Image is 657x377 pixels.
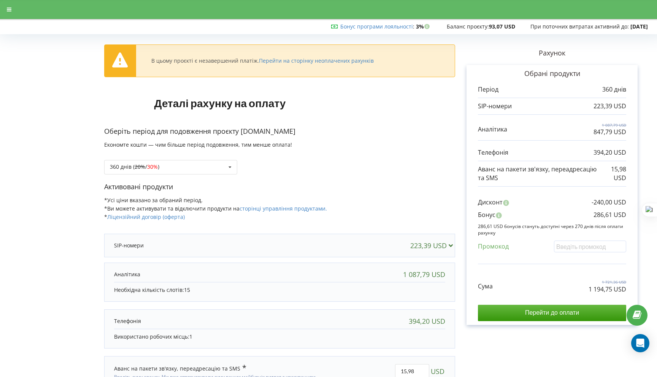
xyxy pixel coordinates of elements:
span: *Усі ціни вказано за обраний період. [104,196,203,204]
a: сторінці управління продуктами. [240,205,327,212]
a: Перейти на сторінку неоплачених рахунків [259,57,374,64]
p: Промокод [478,242,509,251]
a: Ліцензійний договір (оферта) [107,213,185,220]
p: 15,98 USD [601,165,626,182]
p: Телефонія [478,148,508,157]
p: 286,61 USD бонусів стануть доступні через 270 днів після оплати рахунку [478,223,626,236]
span: 30% [147,163,158,170]
p: 1 721,36 USD [589,279,626,285]
p: Дисконт [478,198,503,207]
p: Бонус [478,211,495,219]
p: Період [478,85,498,94]
input: Введіть промокод [554,241,626,252]
p: 847,79 USD [594,128,626,136]
p: Обрані продукти [478,69,626,79]
p: Аванс на пакети зв'язку, переадресацію та SMS [478,165,601,182]
span: *Ви можете активувати та відключити продукти на [104,205,327,212]
input: Перейти до оплати [478,305,626,321]
p: SIP-номери [478,102,512,111]
a: Бонус програми лояльності [340,23,413,30]
span: 1 [189,333,192,340]
span: Економте кошти — чим більше період подовження, тим менше оплата! [104,141,292,148]
div: 1 087,79 USD [403,271,445,278]
p: 360 днів [602,85,626,94]
p: 394,20 USD [594,148,626,157]
p: Аналітика [114,271,140,278]
p: 286,61 USD [594,211,626,219]
p: Оберіть період для подовження проєкту [DOMAIN_NAME] [104,127,455,136]
p: Телефонія [114,317,141,325]
p: 1 194,75 USD [589,285,626,294]
p: Необхідна кількість слотів: [114,286,445,294]
div: 223,39 USD [410,242,456,249]
p: Використано робочих місць: [114,333,445,341]
div: 360 днів ( / ) [110,164,159,169]
p: SIP-номери [114,242,144,249]
p: 223,39 USD [594,102,626,111]
p: Аналітика [478,125,507,134]
div: В цьому проєкті є незавершений платіж. [151,57,374,64]
p: 1 087,79 USD [594,122,626,128]
s: 20% [135,163,145,170]
strong: 3% [416,23,432,30]
span: : [340,23,414,30]
div: 394,20 USD [409,317,445,325]
strong: [DATE] [630,23,648,30]
p: -240,00 USD [592,198,626,207]
p: Сума [478,282,493,291]
strong: 93,07 USD [489,23,515,30]
h1: Деталі рахунку на оплату [104,85,336,121]
span: Баланс проєкту: [447,23,489,30]
div: Open Intercom Messenger [631,334,649,352]
div: Аванс на пакети зв'язку, переадресацію та SMS [114,364,246,372]
span: 15 [184,286,190,293]
p: Активовані продукти [104,182,455,192]
span: При поточних витратах активний до: [530,23,629,30]
p: Рахунок [455,48,649,58]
